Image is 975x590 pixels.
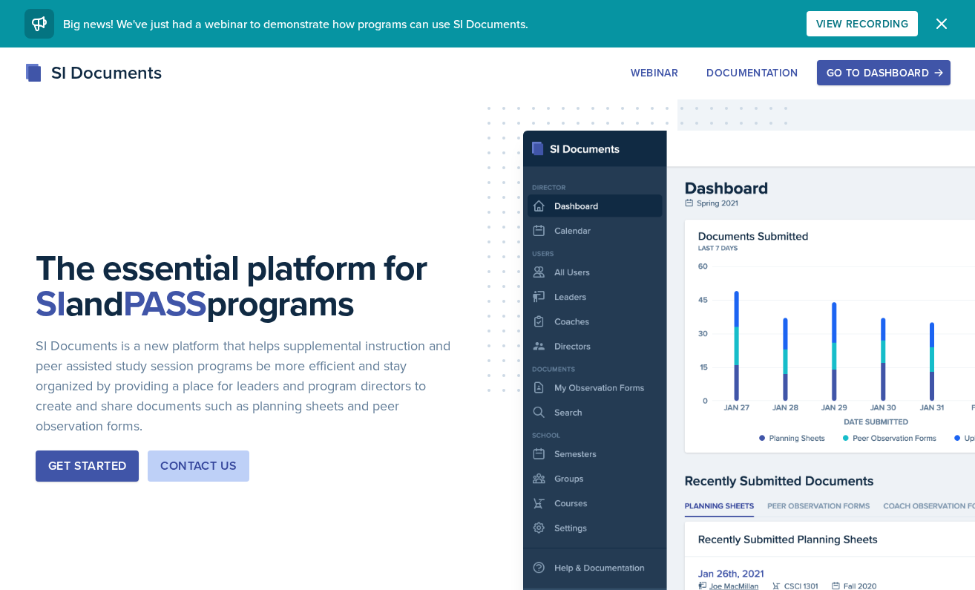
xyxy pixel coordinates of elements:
[807,11,918,36] button: View Recording
[827,67,941,79] div: Go to Dashboard
[817,60,951,85] button: Go to Dashboard
[36,450,139,482] button: Get Started
[816,18,908,30] div: View Recording
[148,450,249,482] button: Contact Us
[24,59,162,86] div: SI Documents
[631,67,678,79] div: Webinar
[621,60,688,85] button: Webinar
[706,67,798,79] div: Documentation
[697,60,808,85] button: Documentation
[48,457,126,475] div: Get Started
[160,457,237,475] div: Contact Us
[63,16,528,32] span: Big news! We've just had a webinar to demonstrate how programs can use SI Documents.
